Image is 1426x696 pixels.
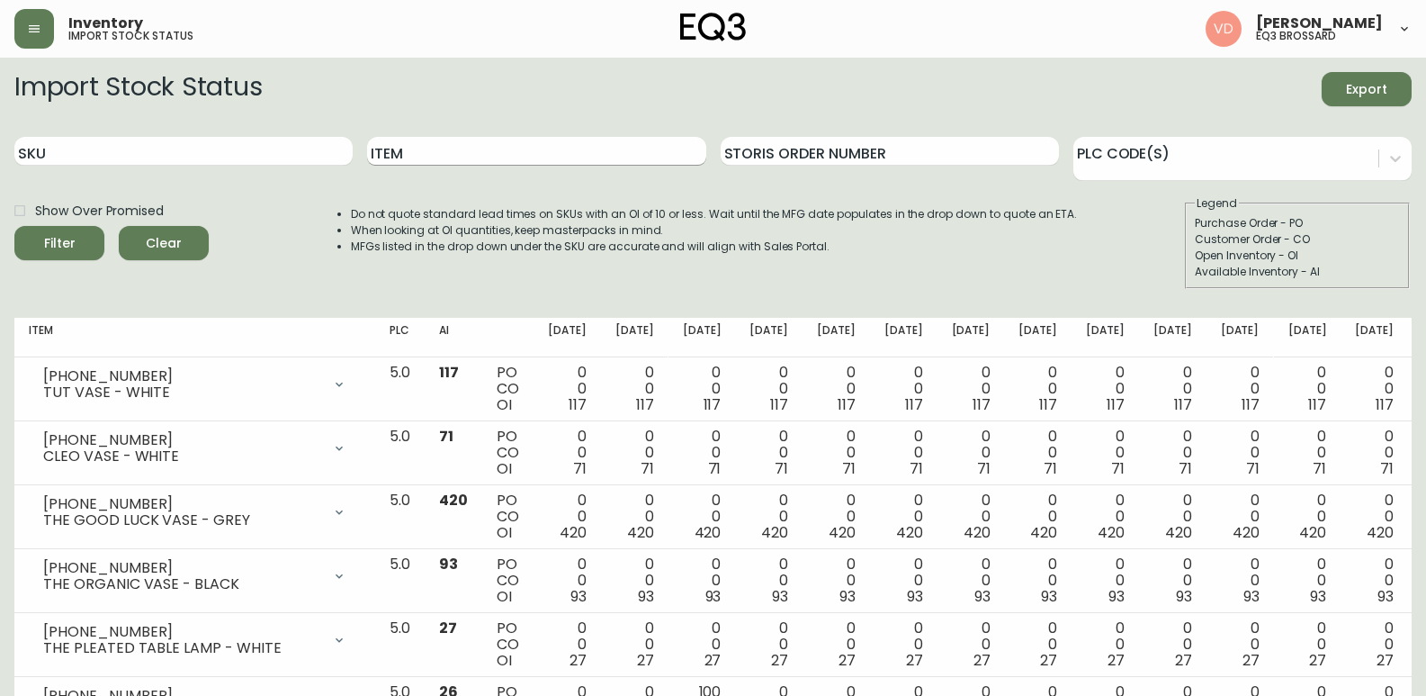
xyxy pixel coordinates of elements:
div: 0 0 [952,493,991,541]
span: 71 [1380,458,1394,479]
div: 0 0 [615,429,654,477]
div: 0 0 [1221,620,1260,669]
span: 71 [1179,458,1192,479]
div: 0 0 [615,556,654,605]
h5: import stock status [68,31,193,41]
th: [DATE] [534,318,601,357]
span: 93 [705,586,722,607]
span: 117 [1039,394,1057,415]
button: Clear [119,226,209,260]
div: 0 0 [683,365,722,413]
span: 420 [964,522,991,543]
th: [DATE] [803,318,870,357]
th: PLC [375,318,425,357]
div: 0 0 [615,620,654,669]
span: 93 [1176,586,1192,607]
td: 5.0 [375,485,425,549]
span: OI [497,394,512,415]
span: 420 [1299,522,1326,543]
div: [PHONE_NUMBER]THE ORGANIC VASE - BLACK [29,556,361,596]
div: 0 0 [1153,493,1192,541]
span: 420 [1098,522,1125,543]
div: 0 0 [817,556,856,605]
span: 71 [641,458,654,479]
div: Open Inventory - OI [1195,248,1400,264]
div: PO CO [497,620,519,669]
span: 71 [1246,458,1260,479]
h2: Import Stock Status [14,72,262,106]
li: Do not quote standard lead times on SKUs with an OI of 10 or less. Wait until the MFG date popula... [351,206,1078,222]
div: 0 0 [749,620,788,669]
span: 420 [439,490,468,511]
div: [PHONE_NUMBER]CLEO VASE - WHITE [29,429,361,468]
div: PO CO [497,365,519,413]
div: [PHONE_NUMBER] [43,368,321,384]
div: THE PLEATED TABLE LAMP - WHITE [43,640,321,656]
span: 420 [896,522,923,543]
div: CLEO VASE - WHITE [43,448,321,465]
div: 0 0 [884,556,923,605]
div: 0 0 [817,365,856,413]
span: 27 [439,618,457,638]
div: 0 0 [1018,620,1057,669]
span: 71 [1313,458,1326,479]
span: 117 [973,394,991,415]
div: [PHONE_NUMBER]TUT VASE - WHITE [29,365,361,404]
span: 117 [905,394,923,415]
span: 27 [1309,650,1326,671]
td: 5.0 [375,421,425,485]
div: 0 0 [548,620,587,669]
span: 117 [439,362,459,383]
span: 27 [771,650,788,671]
div: PO CO [497,556,519,605]
div: 0 0 [1288,493,1327,541]
div: [PHONE_NUMBER] [43,560,321,576]
span: 71 [775,458,788,479]
div: [PHONE_NUMBER] [43,624,321,640]
td: 5.0 [375,613,425,677]
div: 0 0 [1153,365,1192,413]
span: 71 [910,458,923,479]
span: 420 [695,522,722,543]
span: 27 [570,650,587,671]
div: 0 0 [884,493,923,541]
span: OI [497,522,512,543]
legend: Legend [1195,195,1239,212]
span: 27 [704,650,722,671]
div: 0 0 [1086,365,1125,413]
td: 5.0 [375,357,425,421]
div: 0 0 [1221,429,1260,477]
span: 71 [977,458,991,479]
span: 93 [907,586,923,607]
div: 0 0 [1153,620,1192,669]
span: 27 [1175,650,1192,671]
th: [DATE] [1004,318,1072,357]
th: [DATE] [1341,318,1408,357]
div: 0 0 [884,365,923,413]
span: 27 [1108,650,1125,671]
span: 117 [770,394,788,415]
span: 420 [1367,522,1394,543]
span: 117 [636,394,654,415]
span: 117 [1376,394,1394,415]
div: 0 0 [1018,429,1057,477]
span: 117 [1107,394,1125,415]
span: 93 [638,586,654,607]
div: PO CO [497,493,519,541]
div: TUT VASE - WHITE [43,384,321,401]
span: OI [497,586,512,607]
div: 0 0 [884,620,923,669]
div: [PHONE_NUMBER] [43,496,321,512]
span: 420 [560,522,587,543]
span: 420 [1165,522,1192,543]
div: Filter [44,232,76,255]
div: 0 0 [952,620,991,669]
span: 71 [708,458,722,479]
span: OI [497,458,512,479]
div: 0 0 [1355,493,1394,541]
div: 0 0 [683,620,722,669]
span: 27 [1242,650,1260,671]
span: Export [1336,78,1397,101]
div: 0 0 [548,493,587,541]
div: 0 0 [548,429,587,477]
